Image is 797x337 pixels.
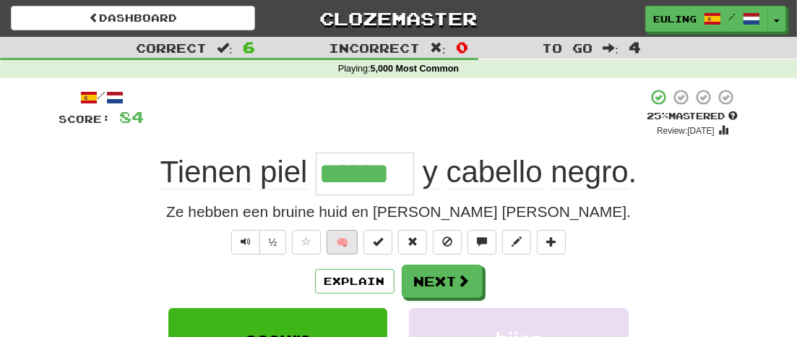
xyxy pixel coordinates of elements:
span: 25 % [647,110,669,121]
button: Reset to 0% Mastered (alt+r) [398,230,427,255]
span: To go [542,40,593,55]
button: 🧠 [327,230,358,255]
div: Ze hebben een bruine huid en [PERSON_NAME] [PERSON_NAME]. [59,201,738,223]
span: y [423,155,438,189]
span: 6 [243,38,255,56]
span: . [414,155,637,189]
small: Review: [DATE] [657,126,715,136]
span: piel [260,155,307,189]
span: : [603,42,619,54]
span: 0 [456,38,468,56]
span: Tienen [160,155,252,189]
button: Add to collection (alt+a) [537,230,566,255]
a: Dashboard [11,6,255,30]
span: 4 [629,38,641,56]
a: Clozemaster [277,6,521,31]
div: / [59,88,145,106]
button: Play sentence audio (ctl+space) [231,230,260,255]
span: / [728,12,736,22]
button: Ignore sentence (alt+i) [433,230,462,255]
button: Favorite sentence (alt+f) [292,230,321,255]
span: euling [653,12,697,25]
button: Edit sentence (alt+d) [502,230,531,255]
div: Mastered [647,110,738,123]
a: euling / [645,6,768,32]
span: cabello [447,155,543,189]
span: Correct [136,40,207,55]
strong: 5,000 Most Common [371,64,459,74]
div: Text-to-speech controls [228,230,287,255]
span: Score: [59,113,111,125]
span: : [217,42,233,54]
button: ½ [259,230,287,255]
button: Discuss sentence (alt+u) [468,230,496,255]
span: Incorrect [329,40,420,55]
button: Explain [315,269,395,294]
span: negro [551,155,628,189]
span: : [430,42,446,54]
button: Set this sentence to 100% Mastered (alt+m) [363,230,392,255]
span: 84 [120,108,145,126]
button: Next [402,265,483,298]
